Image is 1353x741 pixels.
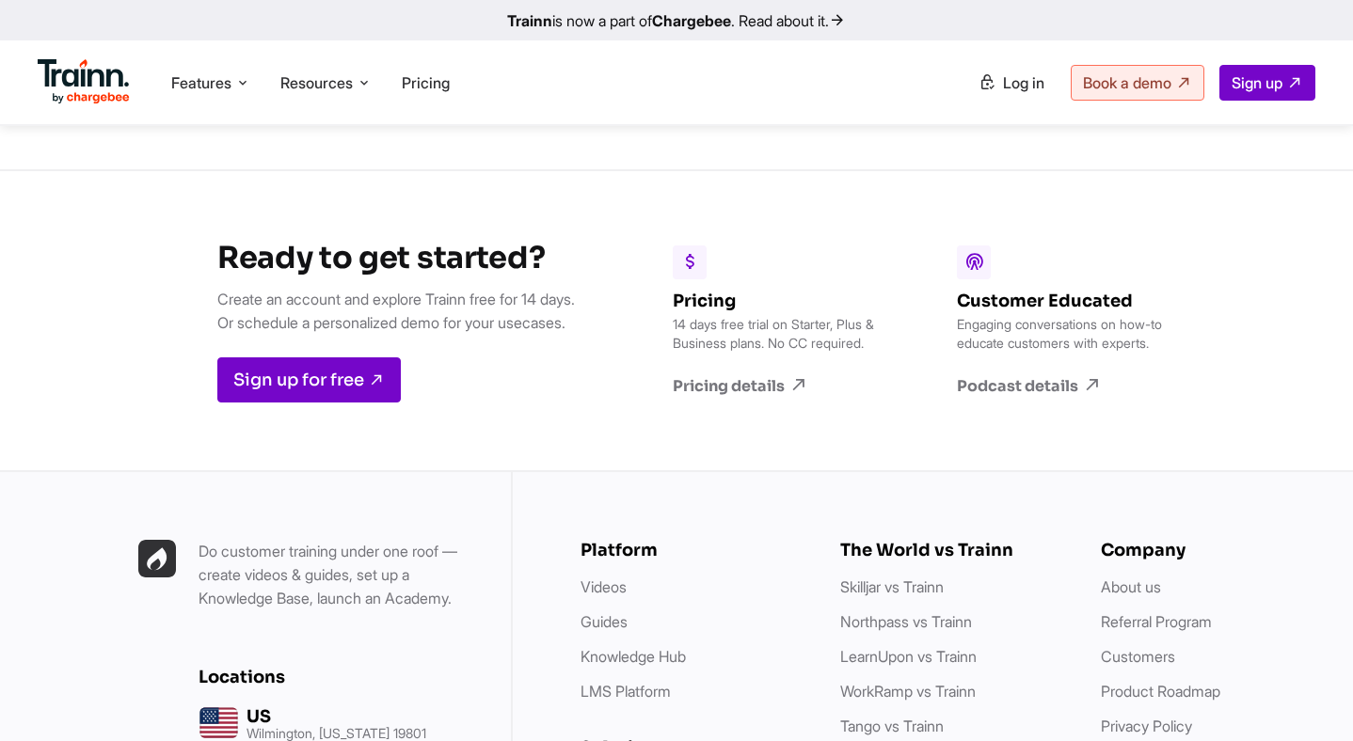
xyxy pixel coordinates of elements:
[1101,717,1192,735] a: Privacy Policy
[280,72,353,93] span: Resources
[1259,651,1353,741] div: Chatwidget
[673,291,889,311] h6: Pricing
[673,375,889,396] a: Pricing details
[957,291,1173,311] h6: Customer Educated
[840,682,976,701] a: WorkRamp vs Trainn
[1101,612,1212,631] a: Referral Program
[1259,651,1353,741] iframe: Chat Widget
[171,72,231,93] span: Features
[840,540,1062,560] h6: The World vs Trainn
[1101,577,1161,596] a: About us
[38,59,130,104] img: Trainn Logo
[581,612,628,631] a: Guides
[840,577,944,596] a: Skilljar vs Trainn
[1003,73,1044,92] span: Log in
[1101,647,1175,666] a: Customers
[217,239,575,276] h3: Ready to get started?
[1219,65,1315,101] a: Sign up
[217,288,575,335] p: Create an account and explore Trainn free for 14 days. Or schedule a personalized demo for your u...
[840,647,977,666] a: LearnUpon vs Trainn
[402,73,450,92] a: Pricing
[957,315,1173,353] p: Engaging conversations on how-to educate customers with experts.
[138,540,176,577] img: Trainn | everything under one roof
[199,667,481,687] h6: Locations
[247,727,426,740] p: Wilmington, [US_STATE] 19801
[247,706,426,727] h6: US
[957,375,1173,396] a: Podcast details
[581,577,627,596] a: Videos
[507,11,552,30] b: Trainn
[581,682,671,701] a: LMS Platform
[581,540,803,560] h6: Platform
[1101,682,1220,701] a: Product Roadmap
[840,717,944,735] a: Tango vs Trainn
[217,357,401,402] a: Sign up for free
[840,612,972,631] a: Northpass vs Trainn
[673,315,889,353] p: 14 days free trial on Starter, Plus & Business plans. No CC required.
[967,66,1056,100] a: Log in
[1232,73,1282,92] span: Sign up
[1083,73,1171,92] span: Book a demo
[1101,540,1323,560] h6: Company
[652,11,731,30] b: Chargebee
[581,647,686,666] a: Knowledge Hub
[199,540,481,610] p: Do customer training under one roof — create videos & guides, set up a Knowledge Base, launch an ...
[1071,65,1204,101] a: Book a demo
